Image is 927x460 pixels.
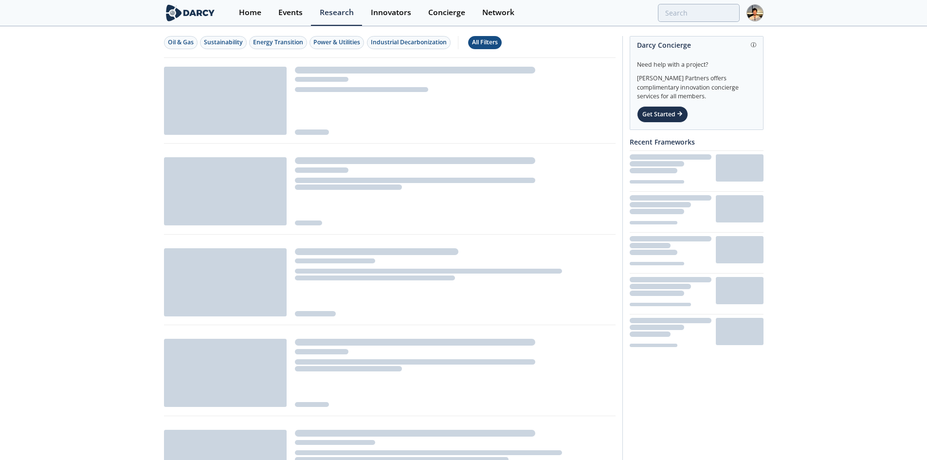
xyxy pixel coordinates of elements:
div: Energy Transition [253,38,303,47]
div: Darcy Concierge [637,37,756,54]
div: Power & Utilities [313,38,360,47]
img: information.svg [751,42,756,48]
button: Sustainability [200,36,247,49]
div: Concierge [428,9,465,17]
img: Profile [746,4,763,21]
div: Sustainability [204,38,243,47]
button: Power & Utilities [309,36,364,49]
div: Oil & Gas [168,38,194,47]
div: Home [239,9,261,17]
button: All Filters [468,36,502,49]
div: Innovators [371,9,411,17]
img: logo-wide.svg [164,4,217,21]
div: All Filters [472,38,498,47]
button: Industrial Decarbonization [367,36,451,49]
div: Network [482,9,514,17]
div: Industrial Decarbonization [371,38,447,47]
div: Research [320,9,354,17]
div: Events [278,9,303,17]
button: Energy Transition [249,36,307,49]
div: [PERSON_NAME] Partners offers complimentary innovation concierge services for all members. [637,69,756,101]
input: Advanced Search [658,4,740,22]
div: Get Started [637,106,688,123]
button: Oil & Gas [164,36,198,49]
div: Recent Frameworks [630,133,763,150]
div: Need help with a project? [637,54,756,69]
